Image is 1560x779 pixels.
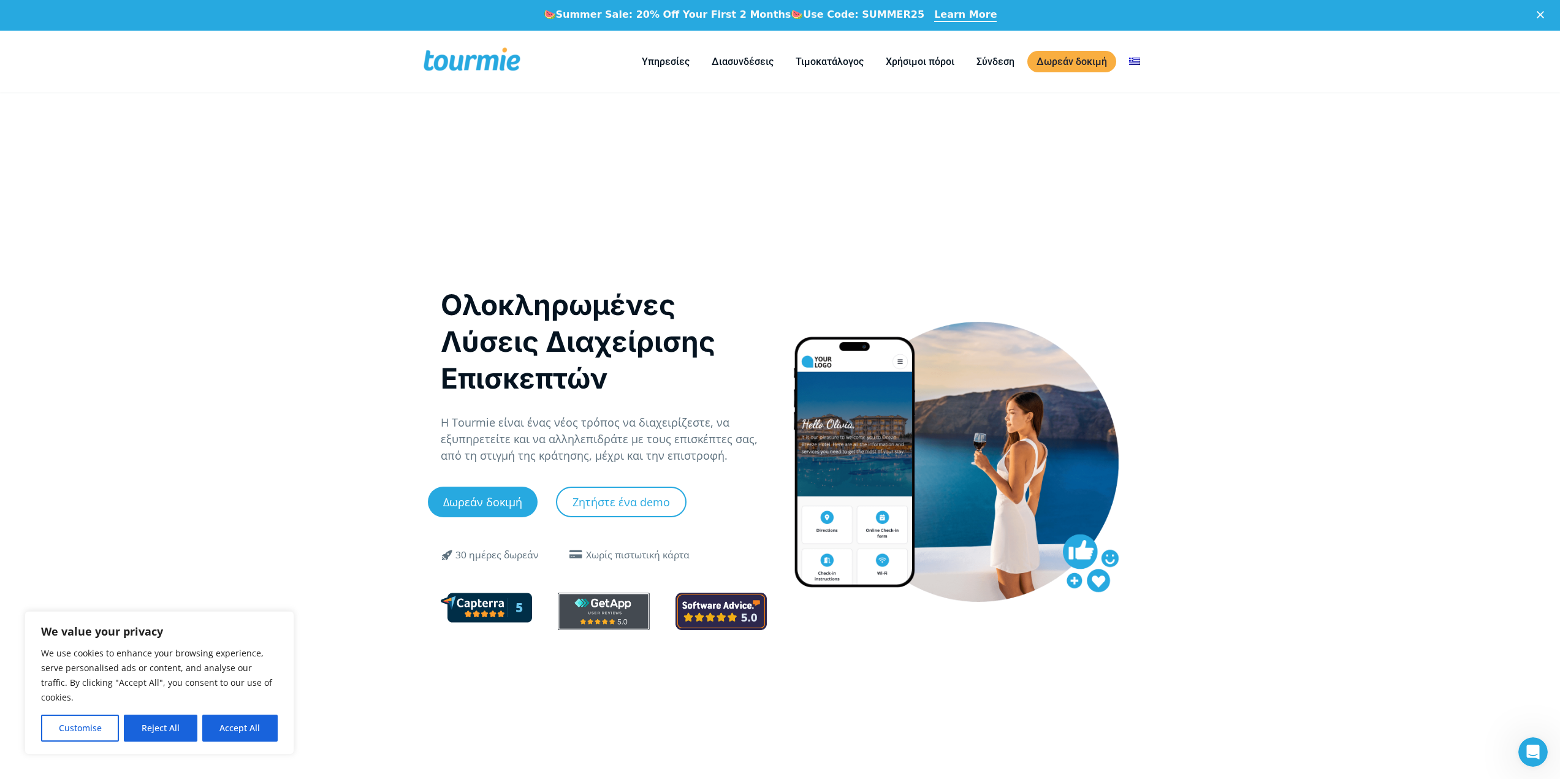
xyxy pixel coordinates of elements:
[556,487,687,517] a: Ζητήστε ένα demo
[441,286,767,397] h1: Ολοκληρωμένες Λύσεις Διαχείρισης Επισκεπτών
[803,9,924,20] b: Use Code: SUMMER25
[702,54,783,69] a: Διασυνδέσεις
[41,715,119,742] button: Customise
[433,547,463,562] span: 
[586,548,690,563] div: Χωρίς πιστωτική κάρτα
[786,54,873,69] a: Τιμοκατάλογος
[41,624,278,639] p: We value your privacy
[441,414,767,464] p: Η Tourmie είναι ένας νέος τρόπος να διαχειρίζεστε, να εξυπηρετείτε και να αλληλεπιδράτε με τους ε...
[566,550,586,560] span: 
[1027,51,1116,72] a: Δωρεάν δοκιμή
[124,715,197,742] button: Reject All
[1518,737,1548,767] iframe: Intercom live chat
[455,548,539,563] div: 30 ημέρες δωρεάν
[544,9,925,21] div: 🍉 🍉
[633,54,699,69] a: Υπηρεσίες
[1537,11,1549,18] div: Close
[877,54,964,69] a: Χρήσιμοι πόροι
[934,9,997,22] a: Learn More
[556,9,791,20] b: Summer Sale: 20% Off Your First 2 Months
[967,54,1024,69] a: Σύνδεση
[202,715,278,742] button: Accept All
[428,487,538,517] a: Δωρεάν δοκιμή
[41,646,278,705] p: We use cookies to enhance your browsing experience, serve personalised ads or content, and analys...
